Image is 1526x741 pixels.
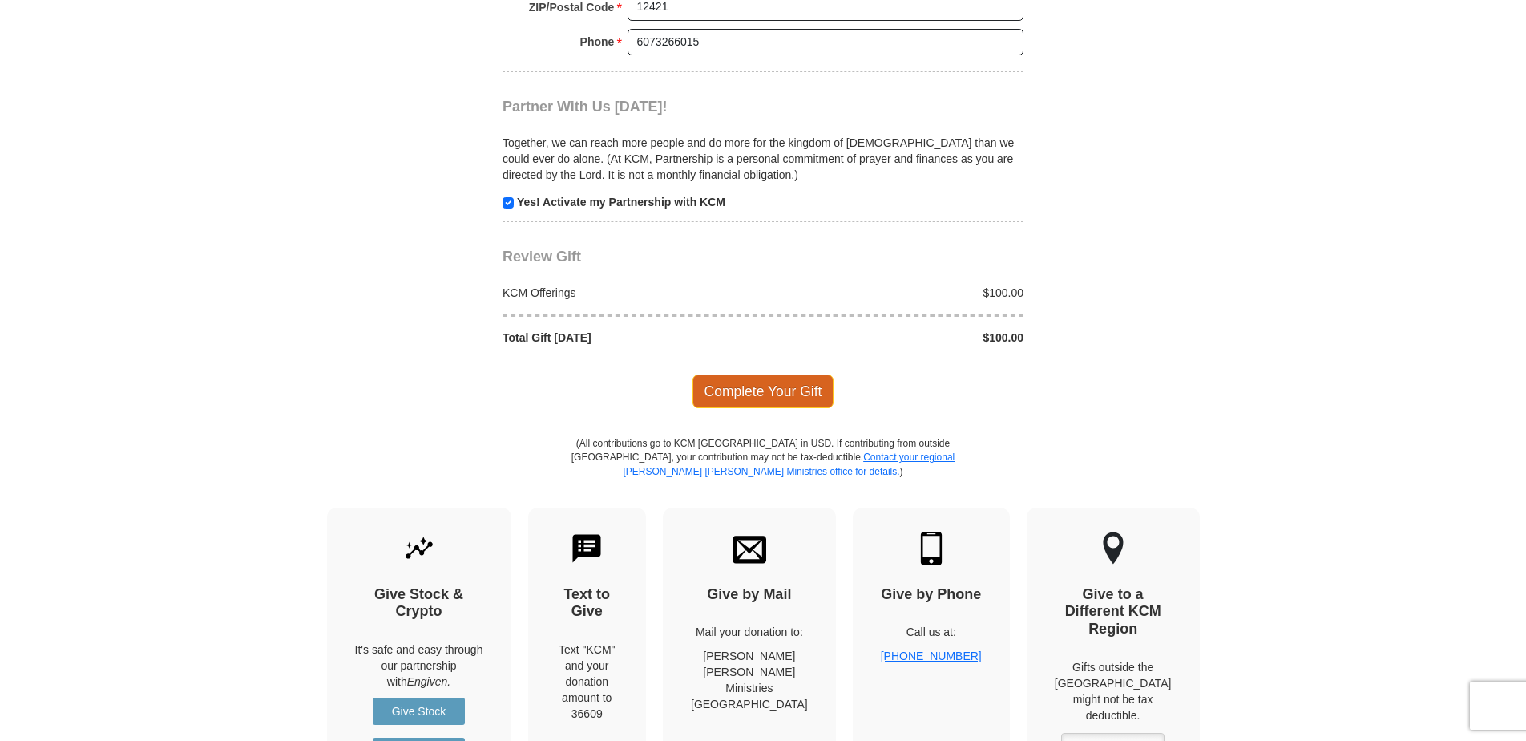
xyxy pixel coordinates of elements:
[495,330,764,346] div: Total Gift [DATE]
[763,330,1032,346] div: $100.00
[623,451,955,476] a: Contact your regional [PERSON_NAME] [PERSON_NAME] Ministries office for details.
[355,586,483,621] h4: Give Stock & Crypto
[373,698,465,725] a: Give Stock
[691,648,808,712] p: [PERSON_NAME] [PERSON_NAME] Ministries [GEOGRAPHIC_DATA]
[691,586,808,604] h4: Give by Mail
[763,285,1032,301] div: $100.00
[881,586,982,604] h4: Give by Phone
[692,375,834,408] span: Complete Your Gift
[1055,659,1172,723] p: Gifts outside the [GEOGRAPHIC_DATA] might not be tax deductible.
[571,437,955,507] p: (All contributions go to KCM [GEOGRAPHIC_DATA] in USD. If contributing from outside [GEOGRAPHIC_D...
[495,285,764,301] div: KCM Offerings
[570,532,604,565] img: text-to-give.svg
[503,135,1023,183] p: Together, we can reach more people and do more for the kingdom of [DEMOGRAPHIC_DATA] than we coul...
[556,642,619,722] div: Text "KCM" and your donation amount to 36609
[355,642,483,690] p: It's safe and easy through our partnership with
[914,532,948,565] img: mobile.svg
[881,650,982,662] a: [PHONE_NUMBER]
[881,624,982,640] p: Call us at:
[1055,586,1172,638] h4: Give to a Different KCM Region
[733,532,766,565] img: envelope.svg
[402,532,436,565] img: give-by-stock.svg
[691,624,808,640] p: Mail your donation to:
[503,99,668,115] span: Partner With Us [DATE]!
[503,249,581,265] span: Review Gift
[580,30,615,53] strong: Phone
[407,675,450,688] i: Engiven.
[517,196,725,209] strong: Yes! Activate my Partnership with KCM
[1102,532,1124,565] img: other-region
[556,586,619,621] h4: Text to Give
